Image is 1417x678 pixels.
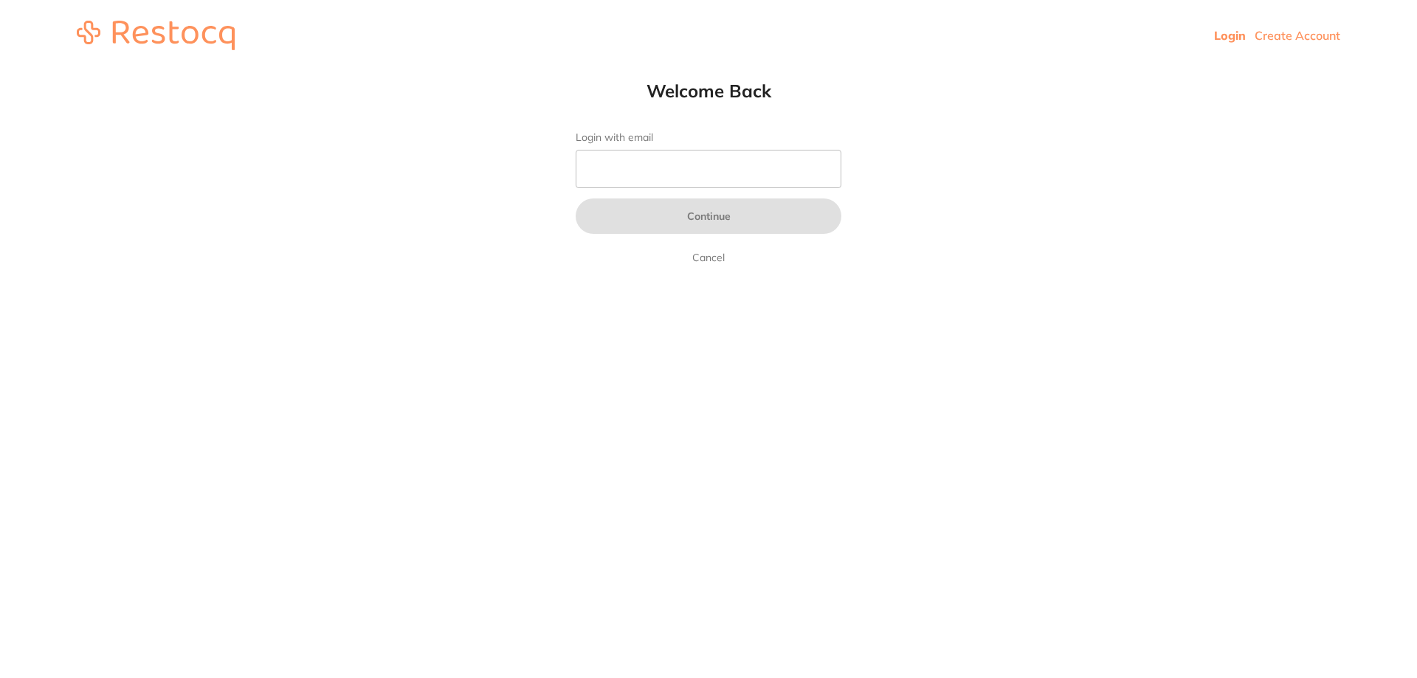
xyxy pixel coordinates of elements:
[1214,28,1246,43] a: Login
[77,21,235,50] img: restocq_logo.svg
[1255,28,1340,43] a: Create Account
[576,198,841,234] button: Continue
[689,249,728,266] a: Cancel
[546,80,871,102] h1: Welcome Back
[576,131,841,144] label: Login with email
